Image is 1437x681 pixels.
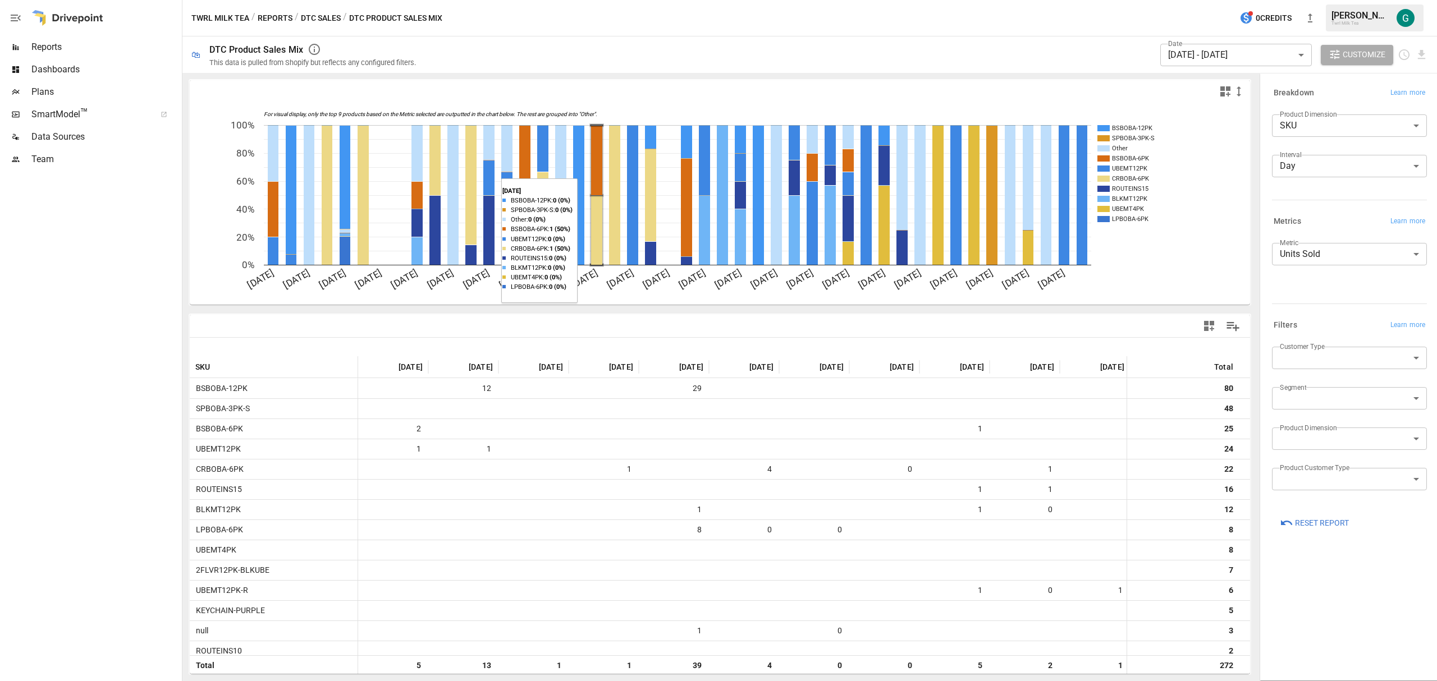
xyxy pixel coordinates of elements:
text: [DATE] [281,266,312,291]
span: 1 [574,656,633,675]
text: [DATE] [389,266,419,291]
text: 60% [236,176,254,187]
button: Schedule report [1398,48,1411,61]
button: Download report [1415,48,1428,61]
div: DTC Product Sales Mix [209,44,303,55]
span: [DATE] [1030,361,1054,372]
button: Gordon Hagedorn [1390,2,1421,34]
span: 1 [1065,656,1124,675]
span: Data Sources [31,130,180,144]
span: 1 [995,480,1054,499]
span: 2FLVR12PK-BLKUBE [191,565,269,574]
button: 0Credits [1235,8,1296,29]
span: 2 [995,656,1054,675]
label: Product Dimension [1280,109,1337,119]
span: UBEMT12PK [191,444,241,453]
label: Date [1168,39,1182,48]
text: SPBOBA-3PK-S [1112,135,1155,142]
span: SKU [195,361,210,372]
text: BSBOBA-12PK [1112,125,1152,132]
span: 0 [855,459,914,479]
span: 29 [644,379,703,398]
span: 1 [925,500,984,519]
span: 39 [644,656,703,675]
text: ROUTEINS15 [1112,185,1148,192]
text: [DATE] [605,266,635,291]
div: 8 [1229,520,1233,540]
span: ™ [80,106,88,120]
div: 272 [1220,656,1233,675]
span: 1 [925,480,984,499]
text: [DATE] [677,266,707,291]
div: 22 [1224,459,1233,479]
text: BLKMT12PK [1112,195,1147,203]
div: Twrl Milk Tea [1331,21,1390,26]
span: null [191,626,208,635]
span: [DATE] [1100,361,1124,372]
div: 48 [1224,399,1233,418]
div: 8 [1229,540,1233,560]
span: [DATE] [890,361,914,372]
h6: Metrics [1274,215,1301,228]
span: Plans [31,85,180,99]
span: SmartModel [31,108,148,121]
span: 5 [925,656,984,675]
span: 1 [434,439,493,459]
span: CRBOBA-6PK [191,464,244,473]
text: BSBOBA-6PK [1112,155,1149,162]
span: 0 [785,621,844,641]
div: Day [1272,155,1427,177]
span: ROUTEINS15 [191,485,242,494]
span: [DATE] [469,361,493,372]
text: [DATE] [353,266,383,291]
span: LPBOBA-6PK [191,525,243,534]
span: Learn more [1390,216,1425,227]
h6: Filters [1274,319,1297,332]
text: [DATE] [928,266,959,291]
span: [DATE] [960,361,984,372]
span: Reports [31,40,180,54]
text: [DATE] [857,266,887,291]
div: Units Sold [1272,243,1427,265]
text: LPBOBA-6PK [1112,215,1148,223]
span: 1 [925,581,984,600]
div: 5 [1229,601,1233,620]
span: 1 [644,621,703,641]
span: UBEMT4PK [191,545,236,554]
text: 100% [231,119,254,131]
span: Learn more [1390,88,1425,99]
text: [DATE] [893,266,923,291]
text: 40% [236,204,254,215]
span: BSBOBA-6PK [191,424,243,433]
div: Total [1214,362,1233,371]
button: Twrl Milk Tea [191,11,249,25]
text: [DATE] [245,266,276,291]
text: [DATE] [713,266,743,291]
text: [DATE] [1036,266,1067,291]
span: [DATE] [609,361,633,372]
span: 1 [574,459,633,479]
span: 0 [855,656,914,675]
text: [DATE] [533,266,564,291]
span: [DATE] [399,361,423,372]
button: Manage Columns [1220,314,1246,339]
text: [DATE] [497,266,528,291]
div: 2 [1229,641,1233,661]
span: Team [31,153,180,166]
span: 1 [1065,581,1124,600]
span: ROUTEINS10 [191,646,242,655]
div: 3 [1229,621,1233,641]
h6: Breakdown [1274,87,1314,99]
span: 0 [995,500,1054,519]
div: 🛍 [191,49,200,60]
button: New version available, click to update! [1299,7,1321,29]
div: / [251,11,255,25]
label: Product Customer Type [1280,463,1349,472]
span: Reset Report [1295,516,1349,530]
span: Total [191,661,214,670]
button: Reset Report [1272,513,1357,533]
text: [DATE] [317,266,347,291]
div: 80 [1224,379,1233,398]
button: Reports [258,11,292,25]
button: DTC Sales [301,11,341,25]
